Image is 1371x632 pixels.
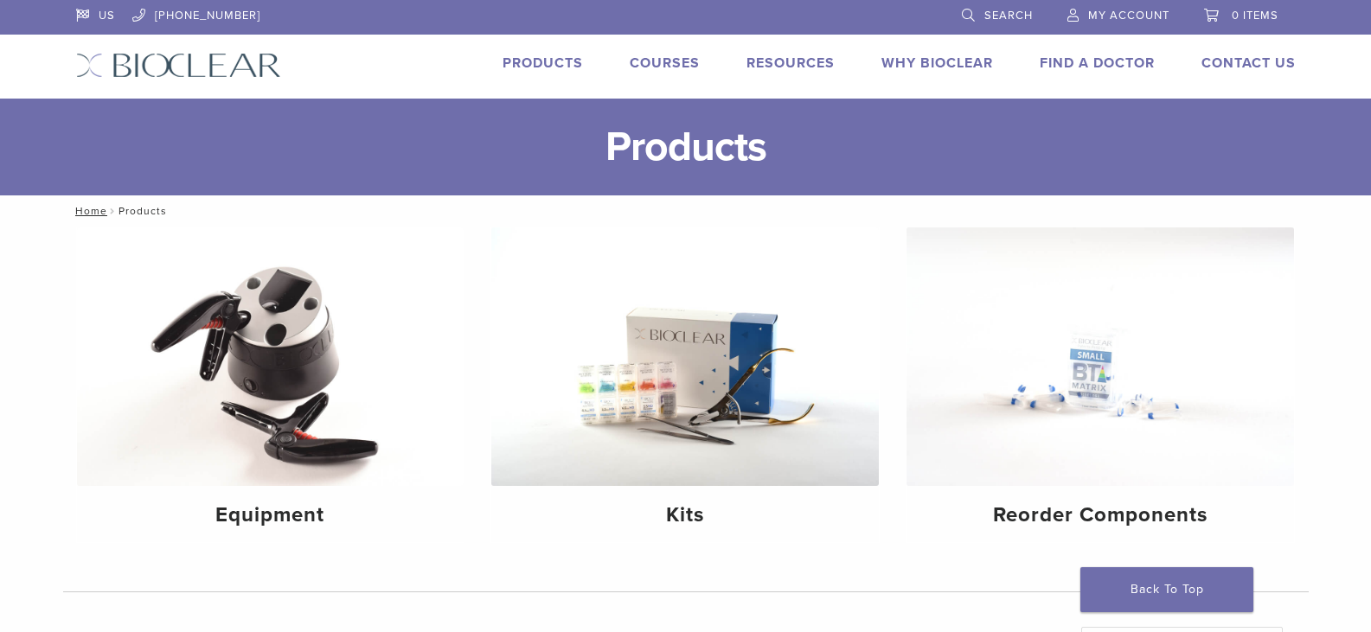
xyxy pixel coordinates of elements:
img: Kits [491,227,879,486]
a: Resources [746,54,835,72]
a: Kits [491,227,879,542]
a: Contact Us [1201,54,1296,72]
a: Reorder Components [907,227,1294,542]
a: Products [503,54,583,72]
a: Find A Doctor [1040,54,1155,72]
span: / [107,207,119,215]
h4: Equipment [91,500,451,531]
img: Reorder Components [907,227,1294,486]
nav: Products [63,195,1309,227]
a: Why Bioclear [881,54,993,72]
a: Equipment [77,227,464,542]
span: Search [984,9,1033,22]
a: Back To Top [1080,567,1253,612]
span: My Account [1088,9,1169,22]
a: Home [70,205,107,217]
h4: Kits [505,500,865,531]
img: Equipment [77,227,464,486]
span: 0 items [1232,9,1278,22]
img: Bioclear [76,53,281,78]
a: Courses [630,54,700,72]
h4: Reorder Components [920,500,1280,531]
